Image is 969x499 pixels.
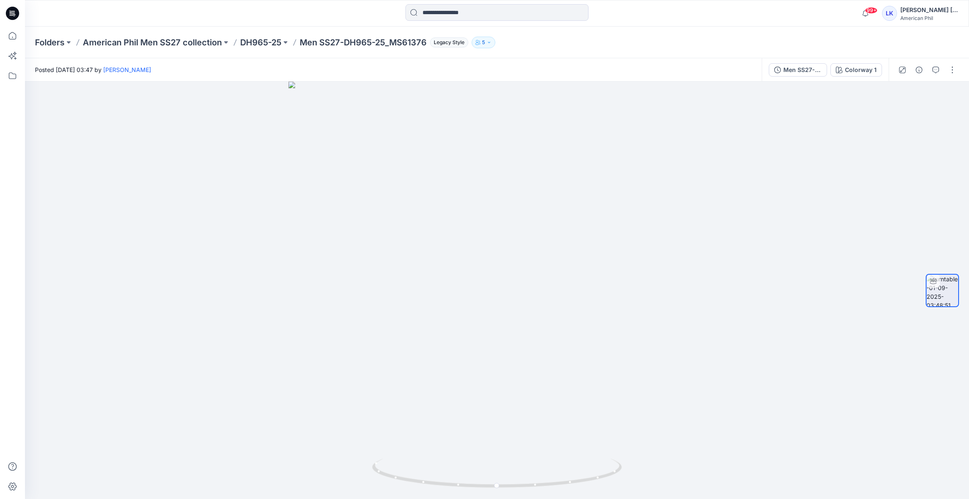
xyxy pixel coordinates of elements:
[482,38,485,47] p: 5
[845,65,877,74] div: Colorway 1
[830,63,882,77] button: Colorway 1
[900,15,959,21] div: American Phil
[427,37,468,48] button: Legacy Style
[882,6,897,21] div: LK
[927,275,958,306] img: turntable-01-09-2025-03:48:51
[472,37,495,48] button: 5
[865,7,877,14] span: 99+
[900,5,959,15] div: [PERSON_NAME] [PERSON_NAME]
[430,37,468,47] span: Legacy Style
[240,37,281,48] a: DH965-25
[300,37,427,48] p: Men SS27-DH965-25_MS61376
[35,37,65,48] a: Folders
[912,63,926,77] button: Details
[783,65,822,74] div: Men SS27-DH965-25_MS61376
[103,66,151,73] a: [PERSON_NAME]
[35,65,151,74] span: Posted [DATE] 03:47 by
[83,37,222,48] a: American Phil Men SS27 collection
[769,63,827,77] button: Men SS27-DH965-25_MS61376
